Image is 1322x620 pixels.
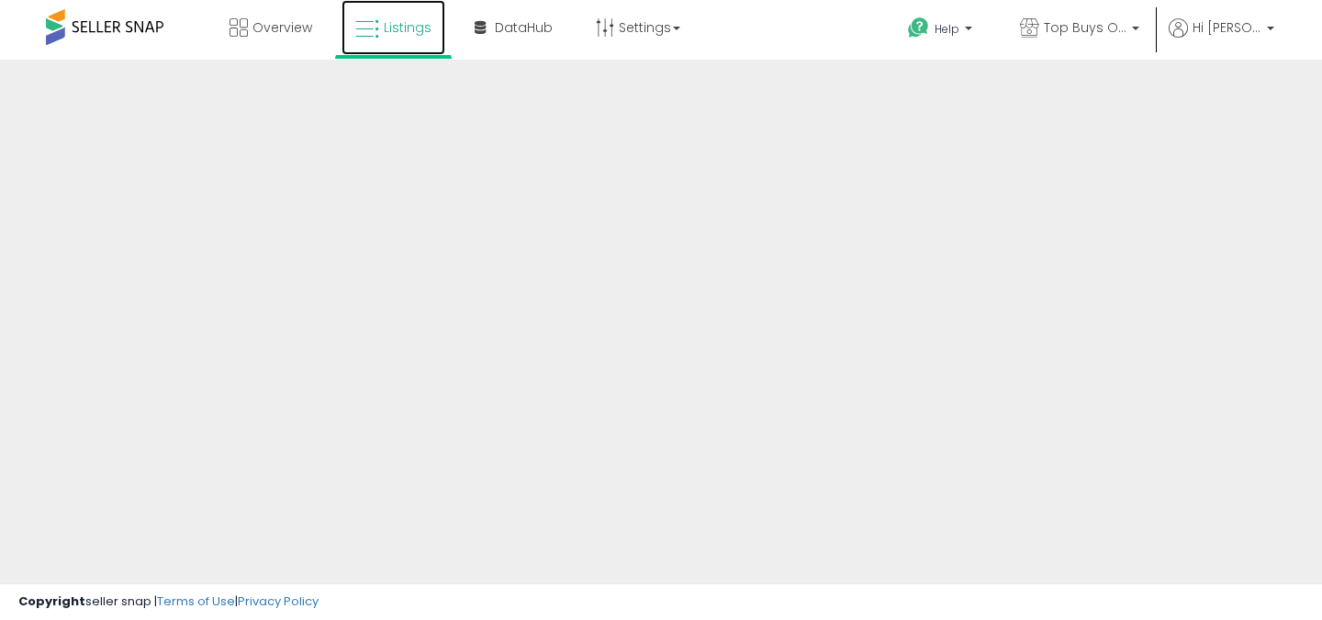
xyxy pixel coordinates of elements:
span: Help [935,21,959,37]
a: Terms of Use [157,592,235,610]
i: Get Help [907,17,930,39]
a: Privacy Policy [238,592,319,610]
span: Listings [384,18,431,37]
a: Help [893,3,991,60]
span: DataHub [495,18,553,37]
span: Top Buys Only! [1044,18,1126,37]
span: Overview [252,18,312,37]
a: Hi [PERSON_NAME] [1169,18,1274,60]
span: Hi [PERSON_NAME] [1193,18,1261,37]
div: seller snap | | [18,593,319,611]
strong: Copyright [18,592,85,610]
